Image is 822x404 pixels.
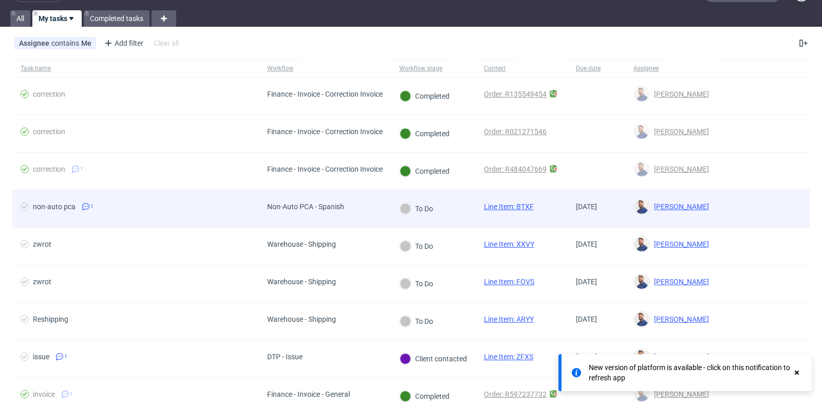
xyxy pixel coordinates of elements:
div: To Do [400,316,433,327]
div: Finance - Invoice - Correction Invoice [267,90,383,98]
div: zwrot [33,278,51,286]
div: Completed [400,90,450,102]
div: zwrot [33,240,51,248]
div: Context [484,64,509,72]
span: [PERSON_NAME] [650,203,709,211]
div: correction [33,165,65,173]
span: [PERSON_NAME] [650,165,709,173]
div: Assignee [633,64,659,72]
div: DTP - Issue [267,353,303,361]
div: Warehouse - Shipping [267,278,336,286]
span: [PERSON_NAME] [650,390,709,398]
a: Line Item: XXVY [484,240,534,248]
span: contains [51,39,81,47]
div: Client contacted [400,353,467,364]
div: To Do [400,203,433,214]
div: Me [81,39,91,47]
span: [PERSON_NAME] [650,278,709,286]
div: Finance - Invoice - Correction Invoice [267,165,383,173]
span: [DATE] [576,278,597,286]
div: invoice [33,390,55,398]
a: All [10,10,30,27]
div: Workflow [267,64,293,72]
div: correction [33,127,65,136]
div: To Do [400,241,433,252]
img: Michał Rachański [634,199,649,214]
span: 1 [64,353,67,361]
span: [DATE] [576,353,597,361]
div: Warehouse - Shipping [267,315,336,323]
div: Finance - Invoice - Correction Invoice [267,127,383,136]
div: Warehouse - Shipping [267,240,336,248]
a: Line Item: ARYY [484,315,534,323]
span: Assignee [19,39,51,47]
span: [PERSON_NAME] [650,353,709,361]
div: Clear all [152,36,181,50]
div: Finance - Invoice - General [267,390,350,398]
a: Line Item: FOVS [484,278,534,286]
span: [DATE] [576,315,597,323]
img: Michał Rachański [634,312,649,326]
div: Reshipping [33,315,68,323]
span: 1 [70,390,73,398]
div: issue [33,353,49,361]
span: Due date [576,64,617,73]
img: Michał Rachański [634,124,649,139]
div: To Do [400,278,433,289]
span: [DATE] [576,203,597,211]
span: [PERSON_NAME] [650,127,709,136]
span: [DATE] [576,240,597,248]
img: Michał Rachański [634,387,649,401]
a: Order: R484047669 [484,165,547,173]
span: 1 [80,165,83,173]
a: Line Item: BTXF [484,203,534,211]
div: Completed [400,128,450,139]
a: Order: R135549454 [484,90,547,98]
div: correction [33,90,65,98]
span: [PERSON_NAME] [650,240,709,248]
img: Michał Rachański [634,237,649,251]
div: Add filter [100,35,145,51]
img: Michał Rachański [634,274,649,289]
img: Michał Rachański [634,162,649,176]
a: Line Item: ZFXS [484,353,533,361]
a: Order: R021271546 [484,127,547,136]
a: My tasks [32,10,82,27]
div: non-auto pca [33,203,76,211]
div: Workflow stage [399,64,442,72]
span: [PERSON_NAME] [650,315,709,323]
a: Completed tasks [84,10,150,27]
div: Completed [400,391,450,402]
div: New version of platform is available - click on this notification to refresh app [589,362,792,383]
div: Non-Auto PCA - Spanish [267,203,344,211]
a: Order: R597237732 [484,390,547,398]
span: Task name [21,64,251,73]
div: Completed [400,166,450,177]
img: Michał Rachański [634,87,649,101]
span: [PERSON_NAME] [650,90,709,98]
span: 1 [90,203,94,211]
img: Michał Rachański [634,350,649,364]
